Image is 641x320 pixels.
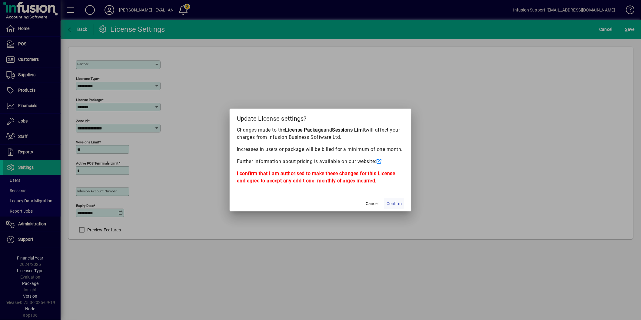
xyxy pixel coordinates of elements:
[332,127,366,133] b: Sessions Limit
[237,146,404,153] p: Increases in users or package will be billed for a minimum of one month.
[362,198,382,209] button: Cancel
[384,198,404,209] button: Confirm
[237,126,404,141] p: Changes made to the and will affect your charges from Infusion Business Software Ltd.
[285,127,324,133] b: License Package
[237,158,404,165] p: Further information about pricing is available on our website:
[230,109,411,126] h2: Update License settings?
[237,171,395,184] b: I confirm that I am authorised to make these changes for this License and agree to accept any add...
[387,201,402,207] span: Confirm
[366,201,378,207] span: Cancel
